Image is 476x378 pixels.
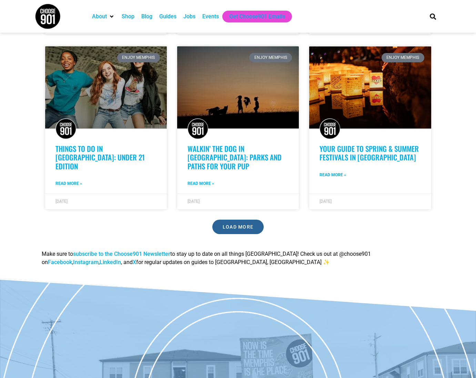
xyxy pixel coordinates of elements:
[133,259,136,265] a: X
[183,12,195,21] a: Jobs
[202,12,219,21] a: Events
[48,259,72,265] a: Facebook
[382,53,424,62] div: Enjoy Memphis
[188,199,200,204] span: [DATE]
[427,11,438,22] div: Search
[249,53,292,62] div: Enjoy Memphis
[159,12,176,21] a: Guides
[55,199,68,204] span: [DATE]
[320,172,346,178] a: Read more about Your Guide to Spring & Summer Festivals in Memphis
[320,143,419,162] a: Your Guide to Spring & Summer Festivals in [GEOGRAPHIC_DATA]
[89,11,118,22] div: About
[141,12,152,21] a: Blog
[223,224,254,229] span: Load More
[73,259,99,265] a: Instagram
[89,11,418,22] nav: Main nav
[229,12,285,21] a: Get Choose901 Emails
[188,118,208,139] img: Choose901
[188,143,282,171] a: Walkin’ the Dog in [GEOGRAPHIC_DATA]: Parks and Paths for Your Pup
[320,118,340,139] img: Choose901
[42,251,371,265] span: Make sure to to stay up to date on all things [GEOGRAPHIC_DATA]! Check us out at @choose901 on , ...
[117,53,160,62] div: Enjoy Memphis
[320,199,332,204] span: [DATE]
[73,251,170,257] a: subscribe to the Choose901 Newsletter
[55,180,82,187] a: Read more about Things To Do in Memphis: Under 21 Edition
[122,12,134,21] a: Shop
[92,12,107,21] a: About
[188,180,214,187] a: Read more about Walkin’ the Dog in Memphis: Parks and Paths for Your Pup
[55,118,76,139] img: Choose901
[212,220,264,234] a: Load More
[100,259,121,265] a: LinkedIn
[55,143,145,171] a: Things To Do in [GEOGRAPHIC_DATA]: Under 21 Edition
